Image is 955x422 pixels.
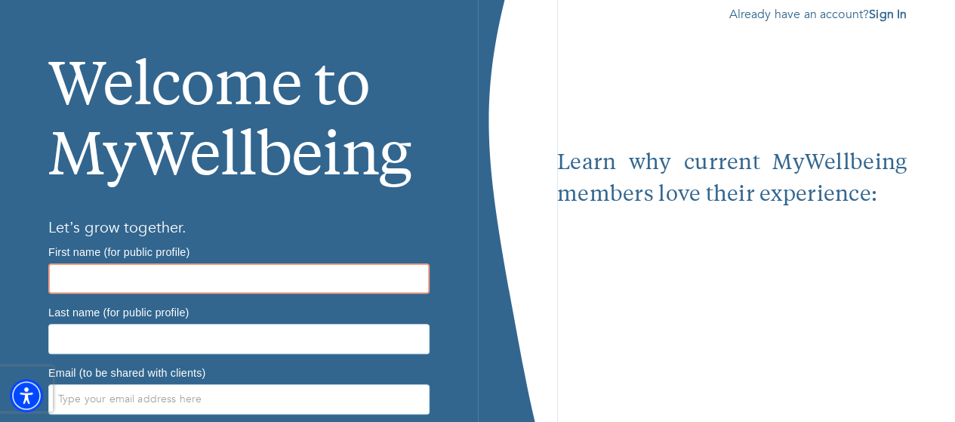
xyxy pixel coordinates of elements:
p: Already have an account? [557,5,907,23]
input: Type your email address here [48,384,430,414]
label: First name (for public profile) [48,246,189,257]
a: Sign In [869,6,907,23]
h6: Let’s grow together. [48,216,430,240]
p: Learn why current MyWellbeing members love their experience: [557,148,907,211]
label: Last name (for public profile) [48,306,189,317]
div: Accessibility Menu [10,379,43,412]
label: Email (to be shared with clients) [48,367,205,377]
h1: Welcome to MyWellbeing [48,5,430,195]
